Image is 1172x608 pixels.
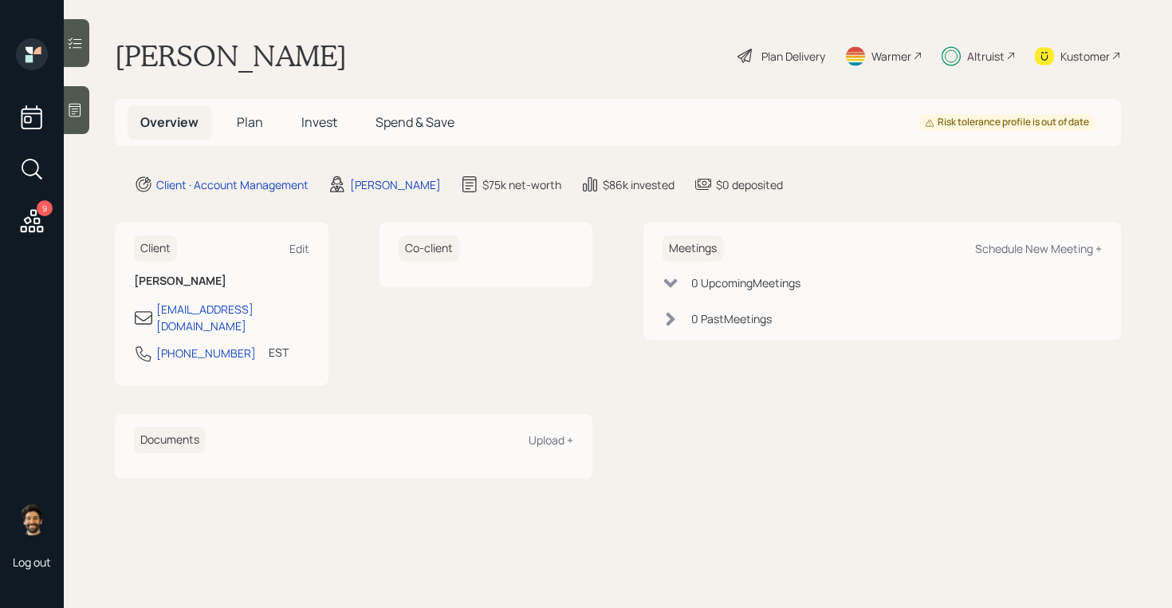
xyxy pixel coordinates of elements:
h1: [PERSON_NAME] [115,38,347,73]
div: Plan Delivery [761,48,825,65]
h6: Client [134,235,177,262]
div: Upload + [529,432,573,448]
h6: [PERSON_NAME] [134,274,309,288]
div: $86k invested [603,176,674,193]
div: EST [269,344,289,361]
div: Altruist [967,48,1005,65]
h6: Meetings [663,235,723,262]
div: Schedule New Meeting + [975,241,1102,256]
div: 9 [37,200,53,216]
div: Warmer [871,48,911,65]
div: 0 Past Meeting s [691,310,772,327]
div: Log out [13,555,51,570]
div: 0 Upcoming Meeting s [691,274,800,291]
div: $0 deposited [716,176,783,193]
span: Overview [140,113,199,131]
span: Plan [237,113,263,131]
h6: Co-client [399,235,459,262]
div: [EMAIL_ADDRESS][DOMAIN_NAME] [156,301,309,334]
div: Kustomer [1060,48,1110,65]
div: Client · Account Management [156,176,309,193]
div: Risk tolerance profile is out of date [925,116,1089,129]
div: [PERSON_NAME] [350,176,441,193]
span: Spend & Save [376,113,454,131]
img: eric-schwartz-headshot.png [16,503,48,535]
div: $75k net-worth [482,176,561,193]
span: Invest [301,113,337,131]
div: Edit [289,241,309,256]
h6: Documents [134,427,206,453]
div: [PHONE_NUMBER] [156,345,256,361]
